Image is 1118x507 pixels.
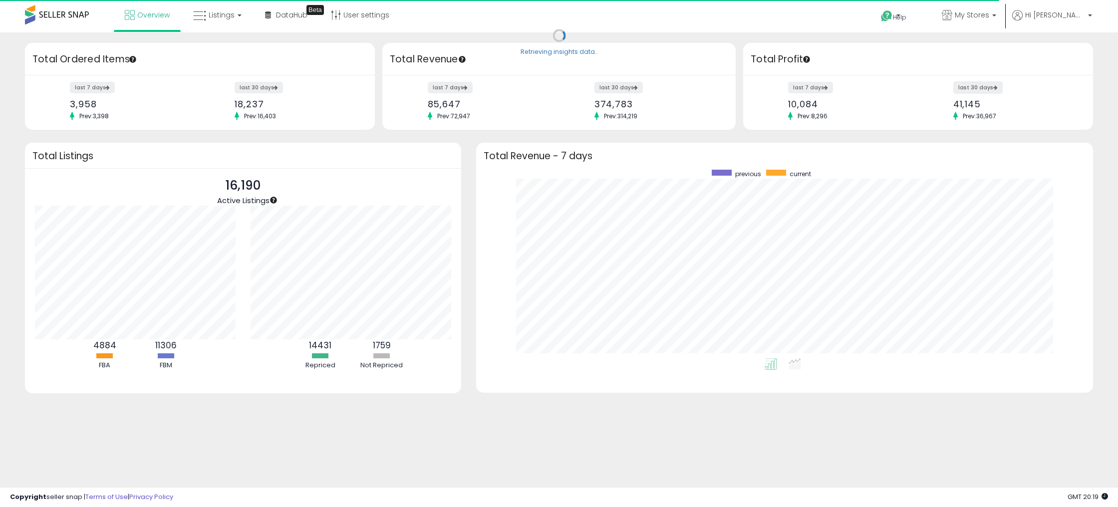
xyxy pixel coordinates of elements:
h3: Total Ordered Items [32,52,367,66]
a: Help [873,2,926,32]
div: FBA [75,361,135,370]
b: 14431 [309,339,331,351]
span: Help [893,13,906,21]
div: Tooltip anchor [458,55,467,64]
span: Prev: 36,967 [958,112,1001,120]
span: My Stores [955,10,989,20]
span: Listings [209,10,235,20]
b: 1759 [373,339,391,351]
div: Repriced [290,361,350,370]
span: previous [735,170,761,178]
div: 41,145 [953,99,1076,109]
span: Prev: 8,296 [793,112,833,120]
span: Active Listings [217,195,270,206]
div: Retrieving insights data.. [521,48,598,57]
div: Tooltip anchor [269,196,278,205]
span: Overview [137,10,170,20]
div: 10,084 [788,99,910,109]
h3: Total Listings [32,152,454,160]
label: last 30 days [953,81,1003,94]
label: last 30 days [594,82,643,93]
span: Prev: 72,947 [432,112,475,120]
b: 11306 [155,339,177,351]
div: 3,958 [70,99,192,109]
div: Tooltip anchor [128,55,137,64]
span: Prev: 3,398 [74,112,114,120]
label: last 7 days [428,82,473,93]
div: 374,783 [594,99,718,109]
span: Hi [PERSON_NAME] [1025,10,1085,20]
span: DataHub [276,10,307,20]
div: Tooltip anchor [306,5,324,15]
h3: Total Revenue [390,52,728,66]
div: 18,237 [235,99,357,109]
b: 4884 [93,339,116,351]
div: Not Repriced [352,361,412,370]
span: Prev: 16,403 [239,112,281,120]
a: Hi [PERSON_NAME] [1012,10,1092,32]
p: 16,190 [217,176,270,195]
span: current [790,170,811,178]
span: Prev: 314,219 [599,112,642,120]
div: 85,647 [428,99,552,109]
div: FBM [136,361,196,370]
h3: Total Profit [751,52,1086,66]
div: Tooltip anchor [802,55,811,64]
i: Get Help [880,10,893,22]
h3: Total Revenue - 7 days [484,152,1086,160]
label: last 30 days [235,82,283,93]
label: last 7 days [70,82,115,93]
label: last 7 days [788,82,833,93]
